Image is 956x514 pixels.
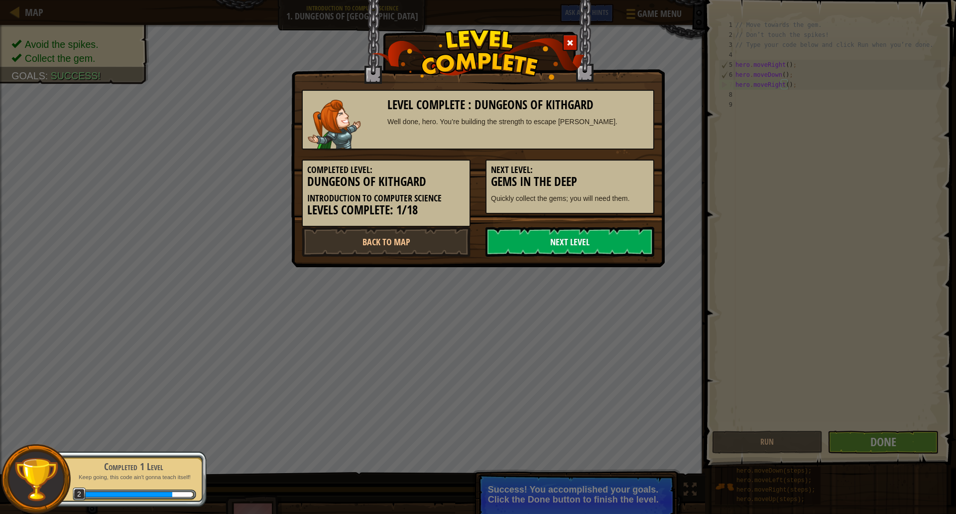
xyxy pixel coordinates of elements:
[73,488,86,501] span: 2
[307,203,465,217] h3: Levels Complete: 1/18
[71,474,196,481] p: Keep going, this code ain't gonna teach itself!
[307,175,465,188] h3: Dungeons of Kithgard
[13,457,59,502] img: trophy.png
[491,165,649,175] h5: Next Level:
[302,227,471,257] a: Back to Map
[387,117,649,127] div: Well done, hero. You’re building the strength to escape [PERSON_NAME].
[485,227,654,257] a: Next Level
[387,98,649,112] h3: Level Complete : Dungeons of Kithgard
[308,100,361,149] img: captain.png
[371,29,585,80] img: level_complete.png
[491,175,649,188] h3: Gems in the Deep
[71,460,196,474] div: Completed 1 Level
[307,193,465,203] h5: Introduction to Computer Science
[307,165,465,175] h5: Completed Level:
[491,193,649,203] p: Quickly collect the gems; you will need them.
